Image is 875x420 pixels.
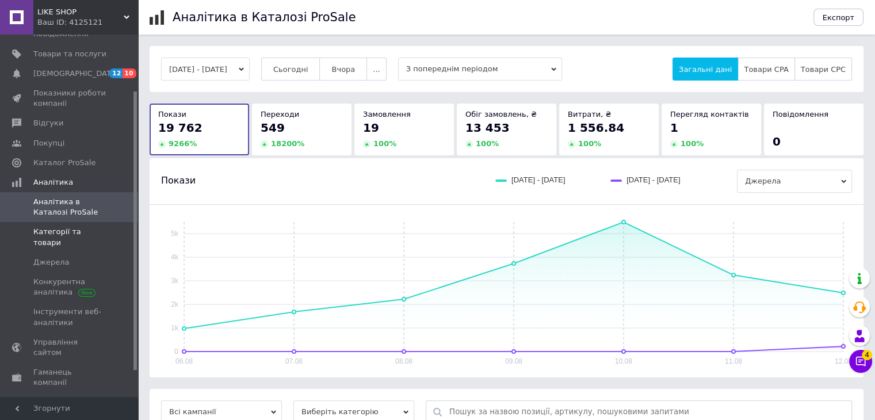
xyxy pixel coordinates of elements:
[363,110,411,119] span: Замовлення
[849,350,872,373] button: Чат з покупцем4
[33,138,64,148] span: Покупці
[801,65,846,74] span: Товари CPC
[261,110,299,119] span: Переходи
[465,121,510,135] span: 13 453
[169,139,197,148] span: 9266 %
[33,367,106,388] span: Гаманець компанії
[33,177,73,188] span: Аналітика
[33,257,69,268] span: Джерела
[794,58,852,81] button: Товари CPC
[37,7,124,17] span: LIKE SHOP
[171,277,179,285] text: 3k
[725,357,742,365] text: 11.08
[158,110,186,119] span: Покази
[319,58,367,81] button: Вчора
[33,158,95,168] span: Каталог ProSale
[773,110,828,119] span: Повідомлення
[33,337,106,358] span: Управління сайтом
[823,13,855,22] span: Експорт
[174,348,178,356] text: 0
[161,58,250,81] button: [DATE] - [DATE]
[171,253,179,261] text: 4k
[271,139,304,148] span: 18200 %
[465,110,537,119] span: Обіг замовлень, ₴
[505,357,522,365] text: 09.08
[33,307,106,327] span: Інструменти веб-аналітики
[171,300,179,308] text: 2k
[673,58,738,81] button: Загальні дані
[33,68,119,79] span: [DEMOGRAPHIC_DATA]
[568,110,612,119] span: Витрати, ₴
[273,65,308,74] span: Сьогодні
[670,121,678,135] span: 1
[476,139,499,148] span: 100 %
[33,227,106,247] span: Категорії та товари
[158,121,202,135] span: 19 762
[33,49,106,59] span: Товари та послуги
[568,121,624,135] span: 1 556.84
[33,88,106,109] span: Показники роботи компанії
[813,9,864,26] button: Експорт
[171,230,179,238] text: 5k
[366,58,386,81] button: ...
[171,324,179,332] text: 1k
[835,357,852,365] text: 12.08
[33,277,106,297] span: Конкурентна аналітика
[681,139,704,148] span: 100 %
[737,170,852,193] span: Джерела
[33,118,63,128] span: Відгуки
[261,121,285,135] span: 549
[175,357,193,365] text: 06.08
[679,65,732,74] span: Загальні дані
[395,357,412,365] text: 08.08
[773,135,781,148] span: 0
[373,65,380,74] span: ...
[123,68,136,78] span: 10
[37,17,138,28] div: Ваш ID: 4125121
[744,65,788,74] span: Товари CPA
[373,139,396,148] span: 100 %
[398,58,562,81] span: З попереднім періодом
[578,139,601,148] span: 100 %
[109,68,123,78] span: 12
[862,350,872,360] span: 4
[670,110,749,119] span: Перегляд контактів
[33,197,106,217] span: Аналітика в Каталозі ProSale
[363,121,379,135] span: 19
[173,10,356,24] h1: Аналітика в Каталозі ProSale
[261,58,320,81] button: Сьогодні
[738,58,794,81] button: Товари CPA
[615,357,632,365] text: 10.08
[331,65,355,74] span: Вчора
[285,357,303,365] text: 07.08
[161,174,196,187] span: Покази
